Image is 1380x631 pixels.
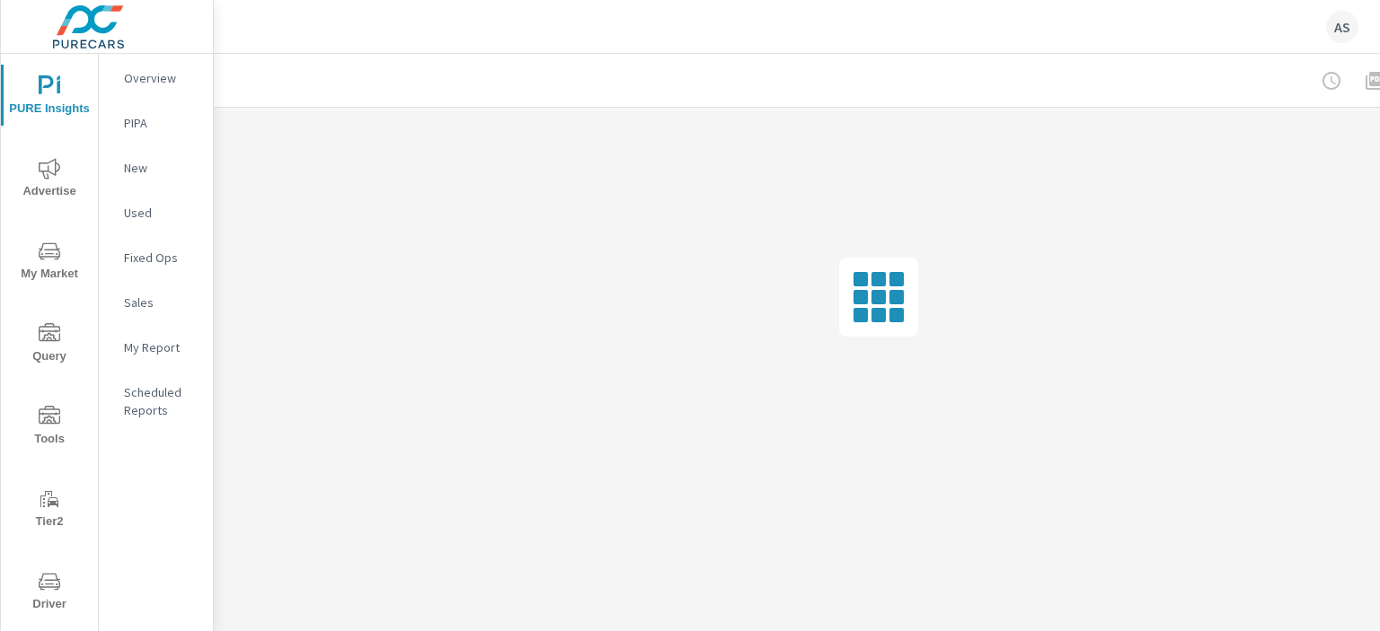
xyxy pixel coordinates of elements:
p: Fixed Ops [124,249,199,267]
p: Sales [124,294,199,311]
p: Used [124,204,199,222]
p: My Report [124,338,199,356]
p: Scheduled Reports [124,383,199,419]
div: PIPA [99,110,213,136]
div: My Report [99,334,213,361]
span: PURE Insights [6,75,93,119]
div: Scheduled Reports [99,379,213,424]
div: Overview [99,65,213,92]
div: Used [99,199,213,226]
div: New [99,154,213,181]
span: My Market [6,241,93,285]
span: Query [6,323,93,367]
span: Tools [6,406,93,450]
p: Overview [124,69,199,87]
div: Fixed Ops [99,244,213,271]
p: PIPA [124,114,199,132]
span: Driver [6,571,93,615]
div: Sales [99,289,213,316]
span: Tier2 [6,488,93,532]
div: AS [1326,11,1358,43]
p: New [124,159,199,177]
span: Advertise [6,158,93,202]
